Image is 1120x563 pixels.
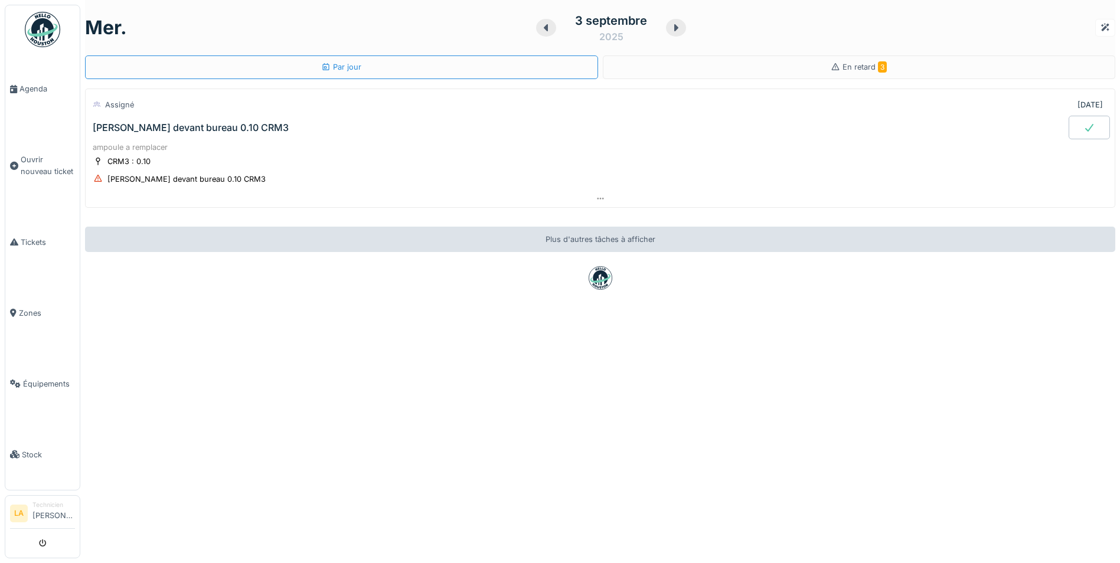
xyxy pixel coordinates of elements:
[21,154,75,176] span: Ouvrir nouveau ticket
[85,17,127,39] h1: mer.
[93,142,1108,153] div: ampoule a remplacer
[19,83,75,94] span: Agenda
[575,12,647,30] div: 3 septembre
[321,61,361,73] div: Par jour
[19,307,75,319] span: Zones
[843,63,887,71] span: En retard
[22,449,75,460] span: Stock
[25,12,60,47] img: Badge_color-CXgf-gQk.svg
[5,125,80,207] a: Ouvrir nouveau ticket
[5,348,80,419] a: Équipements
[23,378,75,389] span: Équipements
[5,54,80,125] a: Agenda
[10,500,75,529] a: LA Technicien[PERSON_NAME]
[105,99,134,110] div: Assigné
[85,227,1115,252] div: Plus d'autres tâches à afficher
[10,505,28,522] li: LA
[589,266,612,290] img: badge-BVDL4wpA.svg
[599,30,623,44] div: 2025
[107,174,266,185] div: [PERSON_NAME] devant bureau 0.10 CRM3
[5,419,80,490] a: Stock
[93,122,289,133] div: [PERSON_NAME] devant bureau 0.10 CRM3
[32,500,75,509] div: Technicien
[878,61,887,73] span: 3
[32,500,75,526] li: [PERSON_NAME]
[5,207,80,277] a: Tickets
[107,156,151,167] div: CRM3 : 0.10
[21,237,75,248] span: Tickets
[5,277,80,348] a: Zones
[1077,99,1103,110] div: [DATE]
